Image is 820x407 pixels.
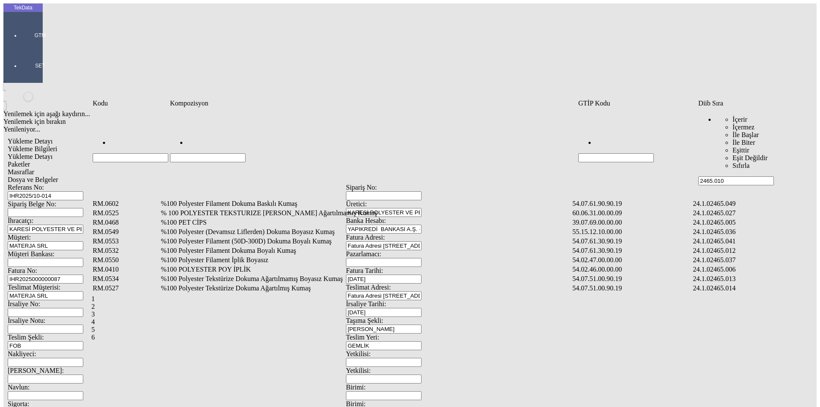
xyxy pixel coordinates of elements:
span: [PERSON_NAME]: [8,367,64,374]
td: % 100 POLYESTER TEKSTURIZE [PERSON_NAME] Ağartılmamış Kumaş [161,209,571,217]
span: İrsaliye Notu: [8,317,45,324]
td: RM.0527 [92,284,160,293]
td: RM.0534 [92,275,160,283]
span: Paketler [8,161,30,168]
td: %100 Polyester (Devamsız Liflerden) Dokuma Boyasız Kumaş [161,228,571,236]
td: %100 Polyester Filament Dokuma Baskılı Kumaş [161,199,571,208]
span: İhracatçı: [8,217,33,224]
div: Page 5 [91,326,804,334]
td: RM.0525 [92,209,160,217]
span: Masraflar [8,168,34,176]
td: Hücreyi Filtrele [92,108,169,186]
input: Hücreyi Filtrele [578,153,654,162]
div: Yenilemek için bırakın [3,118,688,126]
input: Hücreyi Filtrele [698,176,774,185]
td: %100 Polyester Filament İplik Boyasız [161,256,571,264]
div: Kodu [93,100,168,107]
span: Referans No: [8,184,44,191]
td: 24.1.02465.014 [692,284,798,293]
td: 24.1.02465.005 [692,218,798,227]
div: Veri Tablosu [91,98,804,341]
span: Teslim Şekli: [8,334,44,341]
td: 24.1.02465.012 [692,246,798,255]
span: İçermez [732,123,755,131]
td: RM.0468 [92,218,160,227]
span: Sıfırla [732,162,750,169]
span: Eşittir [732,146,749,154]
span: Yükleme Bilgileri [8,145,57,152]
span: Yükleme Detayı [8,153,53,160]
span: Yükleme Detayı [8,138,53,145]
td: Hücreyi Filtrele [578,108,697,186]
td: Sütun Kompozisyon [170,99,577,108]
td: 39.07.69.00.00.00 [572,218,691,227]
td: 24.1.02465.037 [692,256,798,264]
span: Müşteri Bankası: [8,250,55,258]
td: 54.07.51.00.90.19 [572,275,691,283]
span: GTM [27,32,53,39]
span: Dosya ve Belgeler [8,176,58,183]
span: Navlun: [8,384,30,391]
td: Sütun Kodu [92,99,169,108]
td: %100 PET CİPS [161,218,571,227]
td: 54.02.47.00.00.00 [572,256,691,264]
td: 54.07.51.00.90.19 [572,284,691,293]
td: RM.0602 [92,199,160,208]
div: TekData [3,4,43,11]
td: Hücreyi Filtrele [170,108,577,186]
span: Müşteri: [8,234,31,241]
input: Hücreyi Filtrele [93,153,168,162]
div: GTİP Kodu [578,100,697,107]
span: İçerir [732,116,747,123]
td: Hücreyi Filtrele [698,108,803,186]
td: 24.1.02465.036 [692,228,798,236]
td: 54.07.61.90.90.19 [572,199,691,208]
td: 24.1.02465.006 [692,265,798,274]
td: 24.1.02465.013 [692,275,798,283]
div: Yenileniyor... [3,126,688,133]
span: Yetkilisi: [346,350,371,357]
span: Eşit Değildir [732,154,767,161]
div: Page 2 [91,303,804,310]
td: %100 Polyester Tekstürize Dokuma Ağartılmamış Boyasız Kumaş [161,275,571,283]
td: Sütun GTİP Kodu [578,99,697,108]
td: %100 Polyester Tekstürize Dokuma Ağartılmış Kumaş [161,284,571,293]
div: Page 3 [91,310,804,318]
div: Yenilemek için aşağı kaydırın... [3,110,688,118]
input: Hücreyi Filtrele [170,153,246,162]
td: %100 Polyester Filament Dokuma Boyalı Kumaş [161,246,571,255]
span: Teslimat Müşterisi: [8,284,61,291]
span: İle Biter [732,139,755,146]
span: SET [27,62,53,69]
td: RM.0549 [92,228,160,236]
span: İrsaliye No: [8,300,40,307]
div: Diib Sıra [698,100,802,107]
td: 60.06.31.00.00.09 [572,209,691,217]
span: Birimi: [346,384,366,391]
span: Nakliyeci: [8,350,36,357]
div: Kompozisyon [170,100,577,107]
td: 54.07.61.30.90.19 [572,237,691,246]
td: RM.0410 [92,265,160,274]
td: RM.0550 [92,256,160,264]
td: Sütun Diib Sıra [698,99,803,108]
td: 24.1.02465.041 [692,237,798,246]
span: Sipariş Belge No: [8,200,56,208]
td: RM.0553 [92,237,160,246]
span: Yetkilisi: [346,367,371,374]
span: İle Başlar [732,131,759,138]
div: Page 6 [91,334,804,341]
div: Page 1 [91,295,804,303]
td: 54.02.46.00.00.00 [572,265,691,274]
span: Fatura No: [8,267,37,274]
div: Page 4 [91,318,804,326]
td: 24.1.02465.027 [692,209,798,217]
td: RM.0532 [92,246,160,255]
td: %100 POLYESTER POY İPLİK [161,265,571,274]
td: 54.07.61.30.90.19 [572,246,691,255]
td: 55.15.12.10.00.00 [572,228,691,236]
td: %100 Polyester Filament (50D-300D) Dokuma Boyalı Kumaş [161,237,571,246]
